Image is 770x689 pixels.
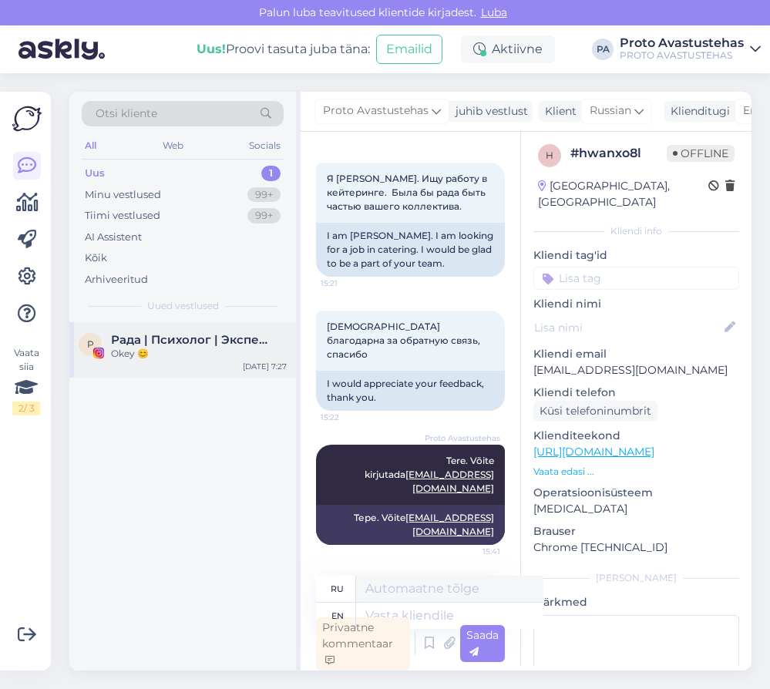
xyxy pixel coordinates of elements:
[533,296,739,312] p: Kliendi nimi
[533,346,739,362] p: Kliendi email
[365,455,496,494] span: Tere. Võite kirjutada
[316,505,505,545] div: Тере. Võite
[620,37,744,49] div: Proto Avastustehas
[12,346,40,415] div: Vaata siia
[533,501,739,517] p: [MEDICAL_DATA]
[539,103,577,119] div: Klient
[533,571,739,585] div: [PERSON_NAME]
[87,338,94,350] span: Р
[85,230,142,245] div: AI Assistent
[85,208,160,224] div: Tiimi vestlused
[197,42,226,56] b: Uus!
[111,333,271,347] span: Рада | Психолог | Эксперт по развитию детей
[247,187,281,203] div: 99+
[533,445,654,459] a: [URL][DOMAIN_NAME]
[620,49,744,62] div: PROTO AVASTUSTEHAS
[331,603,344,629] div: en
[449,103,528,119] div: juhib vestlust
[331,576,344,602] div: ru
[85,166,105,181] div: Uus
[85,272,148,287] div: Arhiveeritud
[85,187,161,203] div: Minu vestlused
[147,299,219,313] span: Uued vestlused
[85,250,107,266] div: Kõik
[667,145,735,162] span: Offline
[96,106,157,122] span: Otsi kliente
[327,173,489,212] span: Я [PERSON_NAME]. Ищу работу в кейтеринге. Была бы рада быть частью вашего коллектива.
[538,178,708,210] div: [GEOGRAPHIC_DATA], [GEOGRAPHIC_DATA]
[12,104,42,133] img: Askly Logo
[405,469,494,494] a: [EMAIL_ADDRESS][DOMAIN_NAME]
[261,166,281,181] div: 1
[620,37,761,62] a: Proto AvastustehasPROTO AVASTUSTEHAS
[546,150,553,161] span: h
[664,103,730,119] div: Klienditugi
[321,412,378,423] span: 15:22
[533,465,739,479] p: Vaata edasi ...
[82,136,99,156] div: All
[321,277,378,289] span: 15:21
[533,401,657,422] div: Küsi telefoninumbrit
[590,103,631,119] span: Russian
[570,144,667,163] div: # hwanxo8l
[533,523,739,539] p: Brauser
[592,39,614,60] div: PA
[316,223,505,277] div: I am [PERSON_NAME]. I am looking for a job in catering. I would be glad to be a part of your team.
[247,208,281,224] div: 99+
[323,103,429,119] span: Proto Avastustehas
[197,40,370,59] div: Proovi tasuta juba täna:
[327,321,483,360] span: [DEMOGRAPHIC_DATA] благодарна за обратную связь, спасибо
[533,485,739,501] p: Operatsioonisüsteem
[316,617,410,671] div: Privaatne kommentaar
[425,432,500,444] span: Proto Avastustehas
[243,361,287,372] div: [DATE] 7:27
[405,512,494,537] a: [EMAIL_ADDRESS][DOMAIN_NAME]
[466,628,499,658] span: Saada
[533,428,739,444] p: Klienditeekond
[476,5,512,19] span: Luba
[533,362,739,378] p: [EMAIL_ADDRESS][DOMAIN_NAME]
[160,136,187,156] div: Web
[533,385,739,401] p: Kliendi telefon
[533,247,739,264] p: Kliendi tag'id
[533,224,739,238] div: Kliendi info
[12,402,40,415] div: 2 / 3
[533,594,739,610] p: Märkmed
[461,35,555,63] div: Aktiivne
[376,35,442,64] button: Emailid
[442,546,500,557] span: 15:41
[111,347,287,361] div: Okey 😊
[246,136,284,156] div: Socials
[316,371,505,411] div: I would appreciate your feedback, thank you.
[534,319,721,336] input: Lisa nimi
[533,539,739,556] p: Chrome [TECHNICAL_ID]
[533,267,739,290] input: Lisa tag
